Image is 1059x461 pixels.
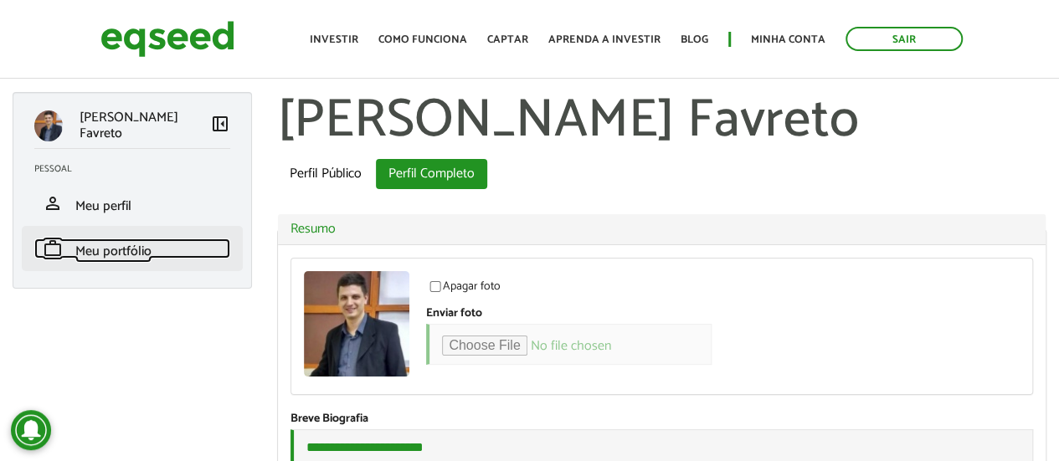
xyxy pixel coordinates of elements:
[290,223,1033,236] a: Resumo
[426,281,501,298] label: Apagar foto
[75,195,131,218] span: Meu perfil
[420,281,450,292] input: Apagar foto
[290,413,368,425] label: Breve Biografia
[681,34,708,45] a: Blog
[378,34,467,45] a: Como funciona
[80,110,211,141] p: [PERSON_NAME] Favreto
[376,159,487,189] a: Perfil Completo
[548,34,661,45] a: Aprenda a investir
[22,226,243,271] li: Meu portfólio
[487,34,528,45] a: Captar
[210,114,230,137] a: Colapsar menu
[43,193,63,213] span: person
[210,114,230,134] span: left_panel_close
[22,181,243,226] li: Meu perfil
[751,34,825,45] a: Minha conta
[304,271,409,376] img: Foto de Elemar Kleber Favreto
[426,308,482,320] label: Enviar foto
[846,27,963,51] a: Sair
[277,92,1046,151] h1: [PERSON_NAME] Favreto
[75,240,152,263] span: Meu portfólio
[34,164,243,174] h2: Pessoal
[310,34,358,45] a: Investir
[43,238,63,259] span: work
[34,238,230,259] a: workMeu portfólio
[277,159,374,189] a: Perfil Público
[304,271,409,376] a: Ver perfil do usuário.
[100,17,234,61] img: EqSeed
[34,193,230,213] a: personMeu perfil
